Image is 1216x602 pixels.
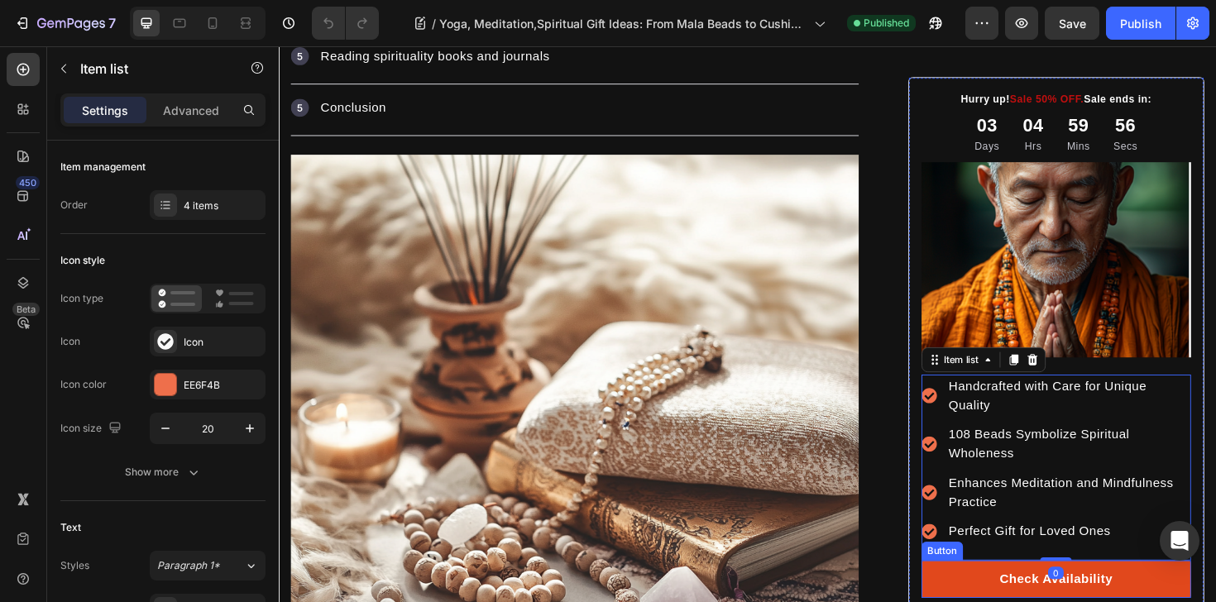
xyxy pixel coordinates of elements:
p: Advanced [163,102,219,119]
button: Paragraph 1* [150,551,266,580]
div: Text [60,520,81,535]
span: Yoga, Meditation,Spiritual Gift Ideas: From Mala Beads to Cushions [439,15,807,32]
p: Handcrafted with Care for Unique Quality [710,351,964,390]
div: Icon size [60,418,125,440]
div: Item list [701,325,744,340]
div: Button [684,528,721,542]
div: Styles [60,558,89,573]
p: 108 Beads Symbolize Spiritual Wholeness [710,402,964,442]
p: Secs [884,98,910,115]
p: Mins [835,98,859,115]
iframe: Design area [279,46,1216,602]
div: Icon type [60,291,103,306]
div: EE6F4B [184,378,261,393]
div: Show more [125,464,202,480]
div: 0 [815,552,831,565]
div: Publish [1120,15,1161,32]
span: Published [864,16,909,31]
div: Undo/Redo [312,7,379,40]
div: Order [60,198,88,213]
span: Save [1059,17,1086,31]
div: Icon [60,334,80,349]
p: Item list [80,59,221,79]
p: Perfect Gift for Loved Ones [710,504,964,524]
div: 450 [16,176,40,189]
p: Enhances Meditation and Mindfulness Practice [710,453,964,493]
span: Sale 50% OFF. [774,50,853,63]
div: Icon color [60,377,107,392]
div: Item management [60,160,146,174]
div: Icon [184,335,261,350]
div: Beta [12,303,40,316]
img: gempages_543017039762031620-590fd15d-0365-484d-a426-51493ddb3bd2.png [681,123,966,330]
span: / [432,15,436,32]
div: Icon style [60,253,105,268]
div: 59 [835,70,859,99]
div: Open Intercom Messenger [1160,521,1199,561]
p: 7 [108,13,116,33]
button: Save [1045,7,1099,40]
p: Days [737,98,764,115]
div: 56 [884,70,910,99]
button: 7 [7,7,123,40]
div: 4 items [184,198,261,213]
a: Check Availability [681,545,966,585]
div: 04 [788,70,811,99]
div: 03 [737,70,764,99]
p: Hurry up! Sale ends in: [682,49,965,65]
span: Paragraph 1* [157,558,220,573]
button: Show more [60,457,266,487]
button: Publish [1106,7,1175,40]
div: Check Availability [764,555,883,575]
p: Hrs [788,98,811,115]
p: Settings [82,102,128,119]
